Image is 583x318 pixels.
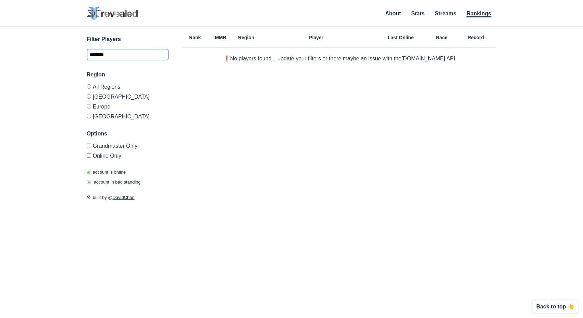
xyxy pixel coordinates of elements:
label: [GEOGRAPHIC_DATA] [87,91,169,101]
label: Only Show accounts currently in Grandmaster [87,143,169,150]
p: account is online [87,169,126,176]
label: All Regions [87,84,169,91]
h6: Rank [182,35,208,40]
h3: Options [87,130,169,138]
h6: MMR [208,35,234,40]
a: Stats [411,11,425,16]
h3: Region [87,71,169,79]
p: account in bad standing [87,179,141,186]
h6: Last Online [374,35,428,40]
label: Europe [87,101,169,111]
input: All Regions [87,84,91,89]
label: [GEOGRAPHIC_DATA] [87,111,169,119]
h6: Player [259,35,374,40]
span: 🛠 [87,195,91,200]
h3: Filter Players [87,35,169,43]
a: Rankings [467,11,491,17]
input: Grandmaster Only [87,143,91,148]
input: Online Only [87,153,91,158]
a: DavidChan [113,195,135,200]
input: Europe [87,104,91,109]
p: Back to top 👆 [536,304,574,309]
a: Streams [435,11,456,16]
a: [DOMAIN_NAME] API [402,56,455,61]
h6: Region [234,35,259,40]
input: [GEOGRAPHIC_DATA] [87,94,91,99]
h6: Record [456,35,497,40]
input: [GEOGRAPHIC_DATA] [87,114,91,118]
img: SC2 Revealed [87,7,138,20]
span: ☠️ [87,179,92,185]
span: ◉ [87,170,91,175]
p: built by @ [87,194,169,201]
a: About [385,11,401,16]
h6: Race [428,35,456,40]
label: Only show accounts currently laddering [87,150,169,159]
p: ❗️No players found... update your filters or there maybe an issue with the [223,56,455,61]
